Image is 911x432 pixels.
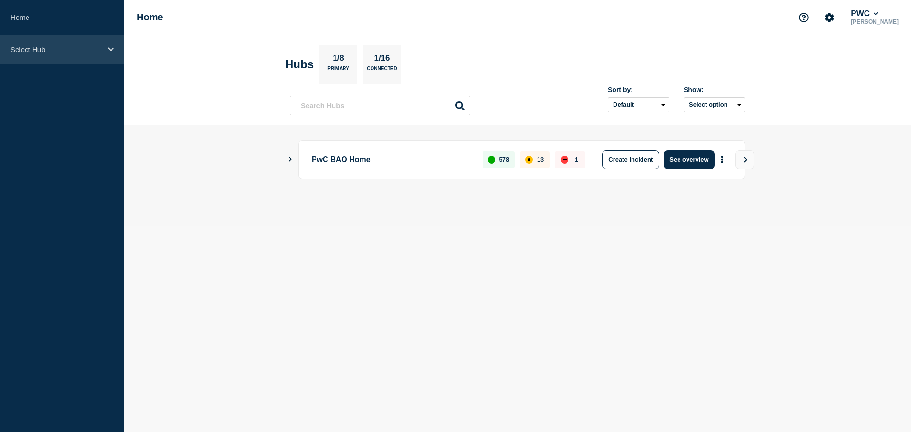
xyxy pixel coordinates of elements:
[684,97,745,112] button: Select option
[288,156,293,163] button: Show Connected Hubs
[608,97,669,112] select: Sort by
[608,86,669,93] div: Sort by:
[312,150,472,169] p: PwC BAO Home
[794,8,814,28] button: Support
[664,150,714,169] button: See overview
[371,54,393,66] p: 1/16
[137,12,163,23] h1: Home
[327,66,349,76] p: Primary
[849,18,901,25] p: [PERSON_NAME]
[602,150,659,169] button: Create incident
[499,156,510,163] p: 578
[575,156,578,163] p: 1
[561,156,568,164] div: down
[329,54,348,66] p: 1/8
[716,151,728,168] button: More actions
[10,46,102,54] p: Select Hub
[684,86,745,93] div: Show:
[290,96,470,115] input: Search Hubs
[735,150,754,169] button: View
[537,156,544,163] p: 13
[525,156,533,164] div: affected
[488,156,495,164] div: up
[285,58,314,71] h2: Hubs
[819,8,839,28] button: Account settings
[849,9,880,18] button: PWC
[367,66,397,76] p: Connected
